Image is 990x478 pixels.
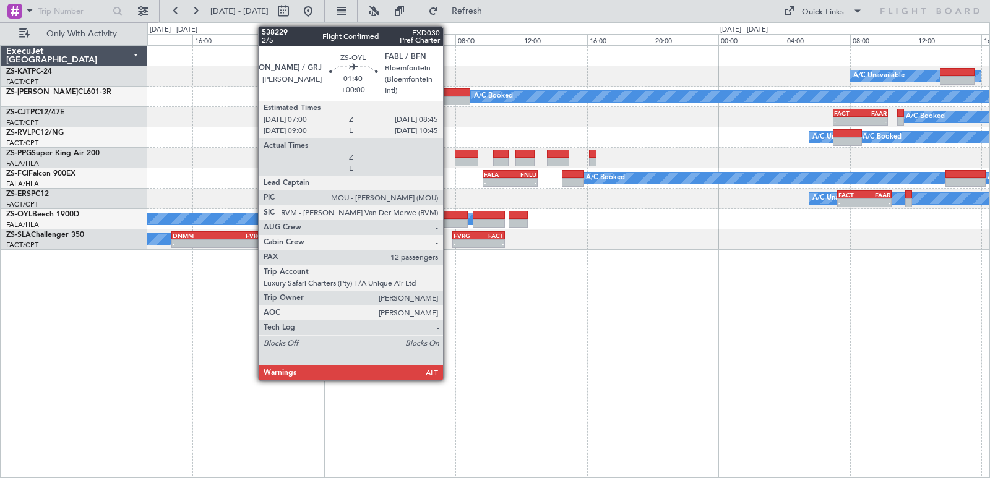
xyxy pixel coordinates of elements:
div: 20:00 [259,34,324,45]
div: - [838,199,864,207]
span: ZS-KAT [6,68,32,75]
input: Trip Number [38,2,109,20]
a: ZS-RVLPC12/NG [6,129,64,137]
span: [DATE] - [DATE] [210,6,269,17]
div: DNMM [173,232,217,239]
div: 16:00 [192,34,258,45]
span: ZS-[PERSON_NAME] [6,88,78,96]
div: Quick Links [802,6,844,19]
div: 12:00 [916,34,981,45]
div: A/C Unavailable [853,67,905,85]
a: FACT/CPT [6,77,38,87]
div: [DATE] - [DATE] [326,25,374,35]
div: - [173,240,217,247]
span: ZS-SLA [6,231,31,239]
div: - [860,117,886,125]
a: FALA/HLA [6,220,39,229]
div: A/C Booked [586,169,625,187]
button: Only With Activity [14,24,134,44]
a: FALA/HLA [6,159,39,168]
span: Only With Activity [32,30,131,38]
div: 08:00 [455,34,521,45]
div: A/C Booked [906,108,945,126]
div: - [834,117,860,125]
a: FACT/CPT [6,118,38,127]
div: A/C Booked [474,87,513,106]
a: ZS-KATPC-24 [6,68,52,75]
a: ZS-[PERSON_NAME]CL601-3R [6,88,111,96]
button: Refresh [423,1,497,21]
a: FACT/CPT [6,241,38,250]
a: ZS-PPGSuper King Air 200 [6,150,100,157]
span: Refresh [441,7,493,15]
button: Quick Links [777,1,869,21]
div: FALA [484,171,510,178]
a: ZS-FCIFalcon 900EX [6,170,75,177]
div: FAAR [864,191,890,198]
span: ZS-PPG [6,150,32,157]
span: ZS-FCI [6,170,28,177]
span: ZS-ERS [6,190,31,198]
span: ZS-OYL [6,211,32,218]
div: 04:00 [785,34,850,45]
div: 04:00 [390,34,455,45]
a: ZS-SLAChallenger 350 [6,231,84,239]
div: 20:00 [653,34,718,45]
a: ZS-OYLBeech 1900D [6,211,79,218]
div: A/C Unavailable [812,128,864,147]
div: A/C Unavailable [812,189,864,208]
div: - [864,199,890,207]
div: FACT [838,191,864,198]
div: FVRG [217,232,262,239]
a: ZS-CJTPC12/47E [6,109,64,116]
div: - [454,240,478,247]
div: 12:00 [127,34,192,45]
div: FAAR [860,109,886,117]
div: [DATE] - [DATE] [150,25,197,35]
div: 12:00 [522,34,587,45]
a: FACT/CPT [6,139,38,148]
span: ZS-CJT [6,109,30,116]
a: FALA/HLA [6,179,39,189]
div: - [484,179,510,186]
div: FNLU [510,171,536,178]
div: 00:00 [324,34,390,45]
div: 08:00 [850,34,916,45]
div: FVRG [454,232,478,239]
div: A/C Booked [863,128,902,147]
div: [DATE] - [DATE] [720,25,768,35]
div: FACT [478,232,503,239]
div: - [510,179,536,186]
span: ZS-RVL [6,129,31,137]
div: 16:00 [587,34,653,45]
div: FACT [834,109,860,117]
div: - [217,240,262,247]
div: 00:00 [718,34,784,45]
div: - [478,240,503,247]
a: FACT/CPT [6,200,38,209]
a: ZS-ERSPC12 [6,190,49,198]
